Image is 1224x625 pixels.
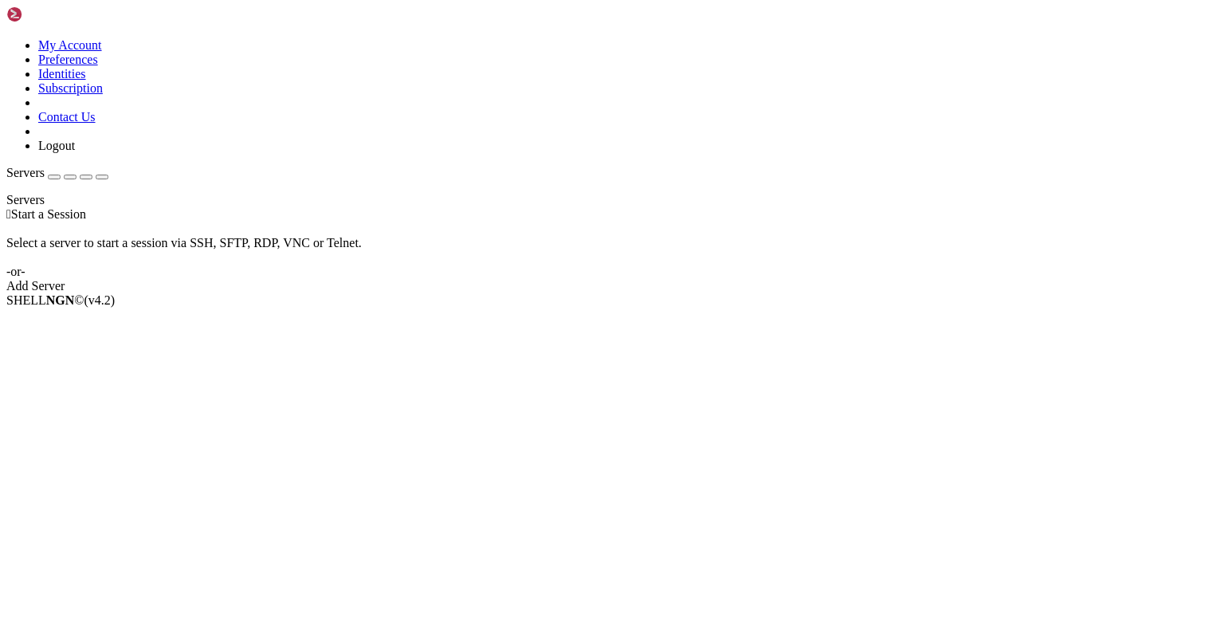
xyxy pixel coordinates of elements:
[38,38,102,52] a: My Account
[6,293,115,307] span: SHELL ©
[38,53,98,66] a: Preferences
[6,193,1218,207] div: Servers
[38,110,96,124] a: Contact Us
[6,6,98,22] img: Shellngn
[38,81,103,95] a: Subscription
[6,279,1218,293] div: Add Server
[6,222,1218,279] div: Select a server to start a session via SSH, SFTP, RDP, VNC or Telnet. -or-
[38,67,86,81] a: Identities
[46,293,75,307] b: NGN
[11,207,86,221] span: Start a Session
[84,293,116,307] span: 4.2.0
[6,166,45,179] span: Servers
[38,139,75,152] a: Logout
[6,207,11,221] span: 
[6,166,108,179] a: Servers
